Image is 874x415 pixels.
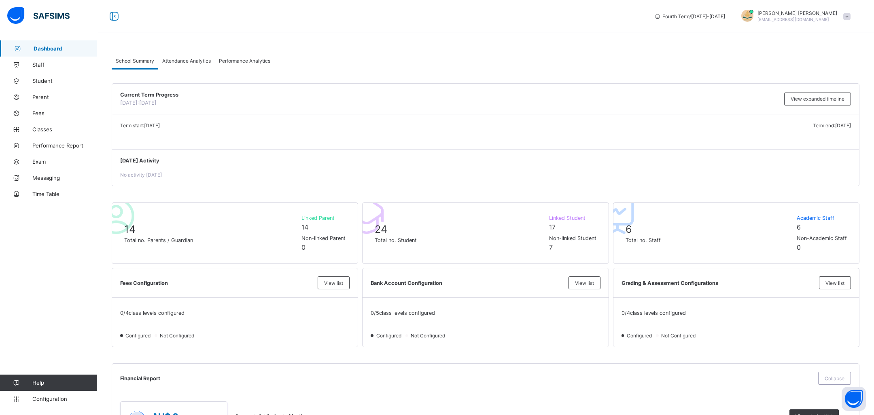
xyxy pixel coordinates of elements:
[757,10,837,16] span: [PERSON_NAME] [PERSON_NAME]
[120,375,814,381] span: Financial Report
[301,243,305,251] span: 0
[626,223,632,235] span: 6
[162,58,211,64] span: Attendance Analytics
[32,94,97,100] span: Parent
[120,92,780,98] span: Current Term Progress
[549,223,556,231] span: 17
[371,280,564,286] span: Bank Account Configuration
[626,333,654,339] span: Configured
[120,310,185,316] span: 0 / 4 class levels configured
[797,235,847,241] span: Non-Academic Staff
[301,223,308,231] span: 14
[813,122,851,129] span: Term end: [DATE]
[219,58,270,64] span: Performance Analytics
[825,280,844,286] span: View list
[124,237,297,243] span: Total no. Parents / Guardian
[32,110,97,116] span: Fees
[654,13,725,19] span: session/term information
[757,17,829,22] span: [EMAIL_ADDRESS][DOMAIN_NAME]
[32,396,97,402] span: Configuration
[301,235,346,241] span: Non-linked Parent
[371,310,435,316] span: 0 / 5 class levels configured
[797,243,801,251] span: 0
[125,333,153,339] span: Configured
[575,280,594,286] span: View list
[32,175,97,181] span: Messaging
[116,58,154,64] span: School Summary
[32,61,97,68] span: Staff
[32,379,97,386] span: Help
[549,243,553,251] span: 7
[32,191,97,197] span: Time Table
[34,45,97,52] span: Dashboard
[120,172,162,178] span: No activity [DATE]
[626,237,793,243] span: Total no. Staff
[120,100,157,106] span: [DATE]: [DATE]
[301,215,346,221] span: Linked Parent
[549,215,596,221] span: Linked Student
[32,158,97,165] span: Exam
[120,122,160,129] span: Term start: [DATE]
[7,7,70,24] img: safsims
[622,280,815,286] span: Grading & Assessment Configurations
[32,126,97,133] span: Classes
[622,310,686,316] span: 0 / 4 class levels configured
[32,142,97,149] span: Performance Report
[324,280,343,286] span: View list
[733,10,855,23] div: MOHAMEDMOHAMED
[791,96,844,102] span: View expanded timeline
[660,333,698,339] span: Not Configured
[32,78,97,84] span: Student
[797,223,801,231] span: 6
[120,280,314,286] span: Fees Configuration
[549,235,596,241] span: Non-linked Student
[842,387,866,411] button: Open asap
[797,215,847,221] span: Academic Staff
[375,237,545,243] span: Total no. Student
[410,333,448,339] span: Not Configured
[825,375,844,381] span: Collapse
[375,333,404,339] span: Configured
[375,223,387,235] span: 24
[159,333,197,339] span: Not Configured
[120,158,851,164] span: [DATE] Activity
[124,223,136,235] span: 14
